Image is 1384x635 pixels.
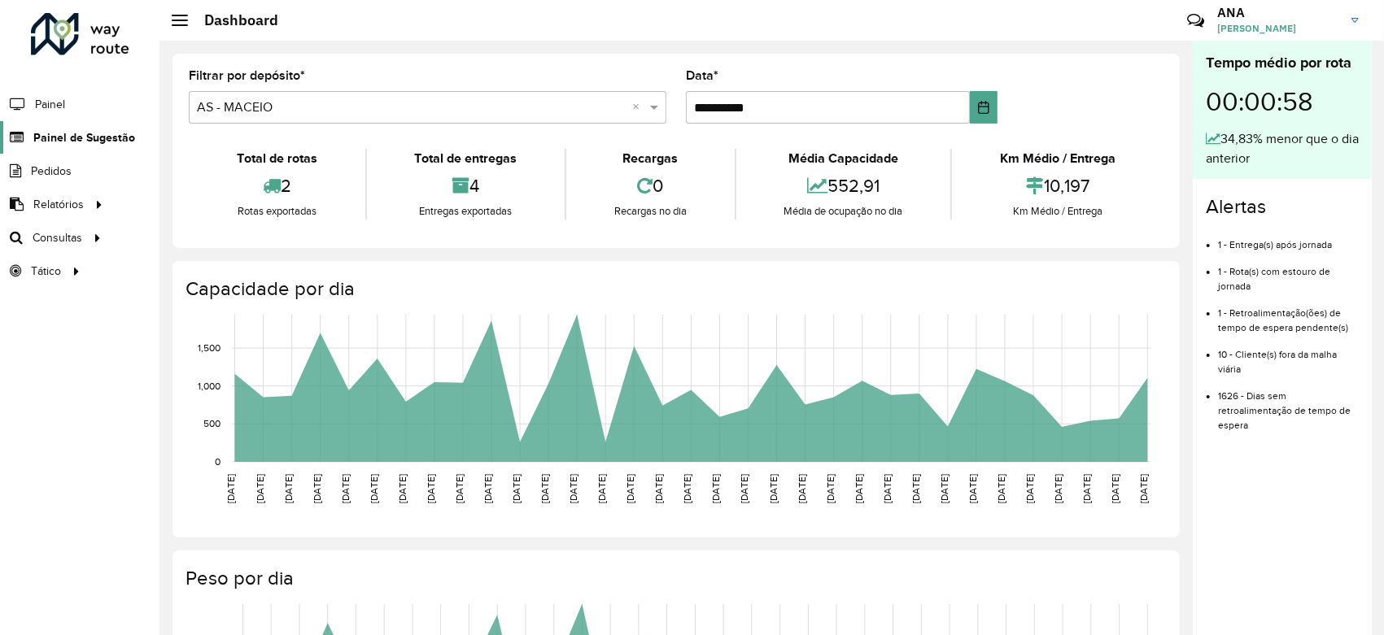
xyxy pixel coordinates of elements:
[482,474,493,503] text: [DATE]
[426,474,436,503] text: [DATE]
[1110,474,1120,503] text: [DATE]
[625,474,635,503] text: [DATE]
[996,474,1006,503] text: [DATE]
[1218,225,1359,252] li: 1 - Entrega(s) após jornada
[683,474,693,503] text: [DATE]
[340,474,351,503] text: [DATE]
[1218,335,1359,376] li: 10 - Cliente(s) fora da malha viária
[956,149,1159,168] div: Km Médio / Entrega
[35,96,65,113] span: Painel
[1178,3,1213,38] a: Contato Rápido
[369,474,379,503] text: [DATE]
[825,474,836,503] text: [DATE]
[511,474,522,503] text: [DATE]
[33,229,82,246] span: Consultas
[215,456,220,467] text: 0
[570,149,731,168] div: Recargas
[740,168,947,203] div: 552,91
[198,381,220,391] text: 1,000
[1081,474,1092,503] text: [DATE]
[1218,252,1359,294] li: 1 - Rota(s) com estouro de jornada
[371,168,561,203] div: 4
[1217,21,1339,36] span: [PERSON_NAME]
[970,91,998,124] button: Choose Date
[854,474,864,503] text: [DATE]
[740,203,947,220] div: Média de ocupação no dia
[371,203,561,220] div: Entregas exportadas
[186,567,1164,590] h4: Peso por dia
[1206,74,1359,129] div: 00:00:58
[1138,474,1149,503] text: [DATE]
[31,163,72,180] span: Pedidos
[882,474,893,503] text: [DATE]
[1217,5,1339,20] h3: ANA
[193,203,361,220] div: Rotas exportadas
[711,474,722,503] text: [DATE]
[33,196,84,213] span: Relatórios
[312,474,322,503] text: [DATE]
[1218,294,1359,335] li: 1 - Retroalimentação(ões) de tempo de espera pendente(s)
[454,474,465,503] text: [DATE]
[653,474,664,503] text: [DATE]
[31,263,61,280] span: Tático
[956,203,1159,220] div: Km Médio / Entrega
[186,277,1164,301] h4: Capacidade por dia
[193,168,361,203] div: 2
[371,149,561,168] div: Total de entregas
[226,474,237,503] text: [DATE]
[967,474,978,503] text: [DATE]
[1206,52,1359,74] div: Tempo médio por rota
[283,474,294,503] text: [DATE]
[939,474,950,503] text: [DATE]
[568,474,578,503] text: [DATE]
[539,474,550,503] text: [DATE]
[397,474,408,503] text: [DATE]
[956,168,1159,203] div: 10,197
[740,149,947,168] div: Média Capacidade
[570,203,731,220] div: Recargas no dia
[255,474,265,503] text: [DATE]
[188,11,278,29] h2: Dashboard
[1024,474,1035,503] text: [DATE]
[1206,195,1359,219] h4: Alertas
[1206,129,1359,168] div: 34,83% menor que o dia anterior
[632,98,646,117] span: Clear all
[198,342,220,353] text: 1,500
[768,474,779,503] text: [DATE]
[686,66,718,85] label: Data
[570,168,731,203] div: 0
[596,474,607,503] text: [DATE]
[189,66,305,85] label: Filtrar por depósito
[193,149,361,168] div: Total de rotas
[740,474,750,503] text: [DATE]
[203,419,220,429] text: 500
[797,474,807,503] text: [DATE]
[33,129,135,146] span: Painel de Sugestão
[910,474,921,503] text: [DATE]
[1218,376,1359,433] li: 1626 - Dias sem retroalimentação de tempo de espera
[1053,474,1063,503] text: [DATE]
